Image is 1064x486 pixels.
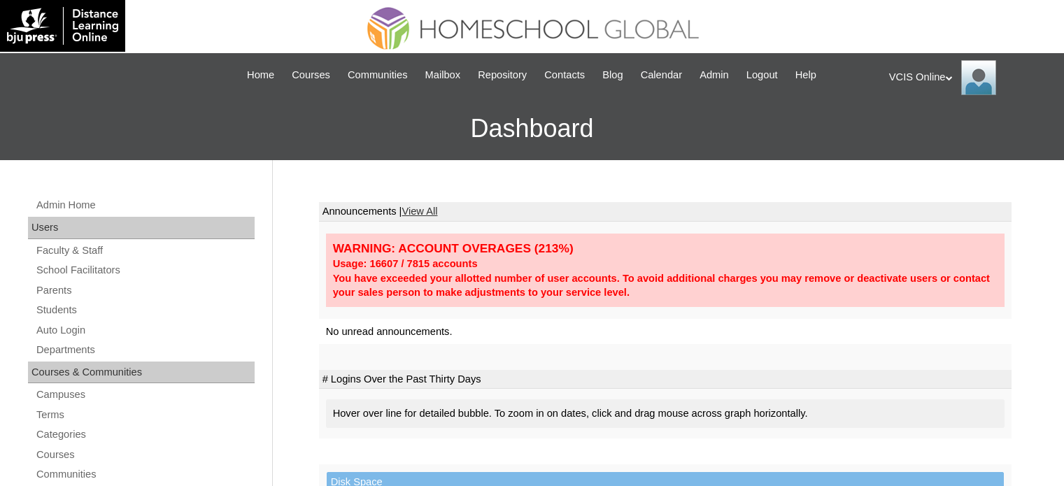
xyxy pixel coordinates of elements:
[319,319,1012,345] td: No unread announcements.
[418,67,468,83] a: Mailbox
[544,67,585,83] span: Contacts
[35,466,255,483] a: Communities
[35,301,255,319] a: Students
[35,242,255,259] a: Faculty & Staff
[746,67,778,83] span: Logout
[795,67,816,83] span: Help
[319,202,1012,222] td: Announcements |
[292,67,330,83] span: Courses
[333,271,998,300] div: You have exceeded your allotted number of user accounts. To avoid additional charges you may remo...
[402,206,437,217] a: View All
[889,60,1050,95] div: VCIS Online
[319,370,1012,389] td: # Logins Over the Past Thirty Days
[333,258,478,269] strong: Usage: 16607 / 7815 accounts
[693,67,736,83] a: Admin
[28,217,255,239] div: Users
[333,241,998,257] div: WARNING: ACCOUNT OVERAGES (213%)
[7,7,118,45] img: logo-white.png
[28,362,255,384] div: Courses & Communities
[537,67,592,83] a: Contacts
[247,67,274,83] span: Home
[35,386,255,403] a: Campuses
[285,67,337,83] a: Courses
[641,67,682,83] span: Calendar
[739,67,785,83] a: Logout
[326,399,1005,428] div: Hover over line for detailed bubble. To zoom in on dates, click and drag mouse across graph horiz...
[35,426,255,443] a: Categories
[35,446,255,464] a: Courses
[240,67,281,83] a: Home
[35,406,255,424] a: Terms
[595,67,630,83] a: Blog
[35,322,255,339] a: Auto Login
[348,67,408,83] span: Communities
[35,262,255,279] a: School Facilitators
[341,67,415,83] a: Communities
[35,282,255,299] a: Parents
[634,67,689,83] a: Calendar
[961,60,996,95] img: VCIS Online Admin
[425,67,461,83] span: Mailbox
[7,97,1057,160] h3: Dashboard
[788,67,823,83] a: Help
[700,67,729,83] span: Admin
[478,67,527,83] span: Repository
[471,67,534,83] a: Repository
[602,67,623,83] span: Blog
[35,341,255,359] a: Departments
[35,196,255,214] a: Admin Home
